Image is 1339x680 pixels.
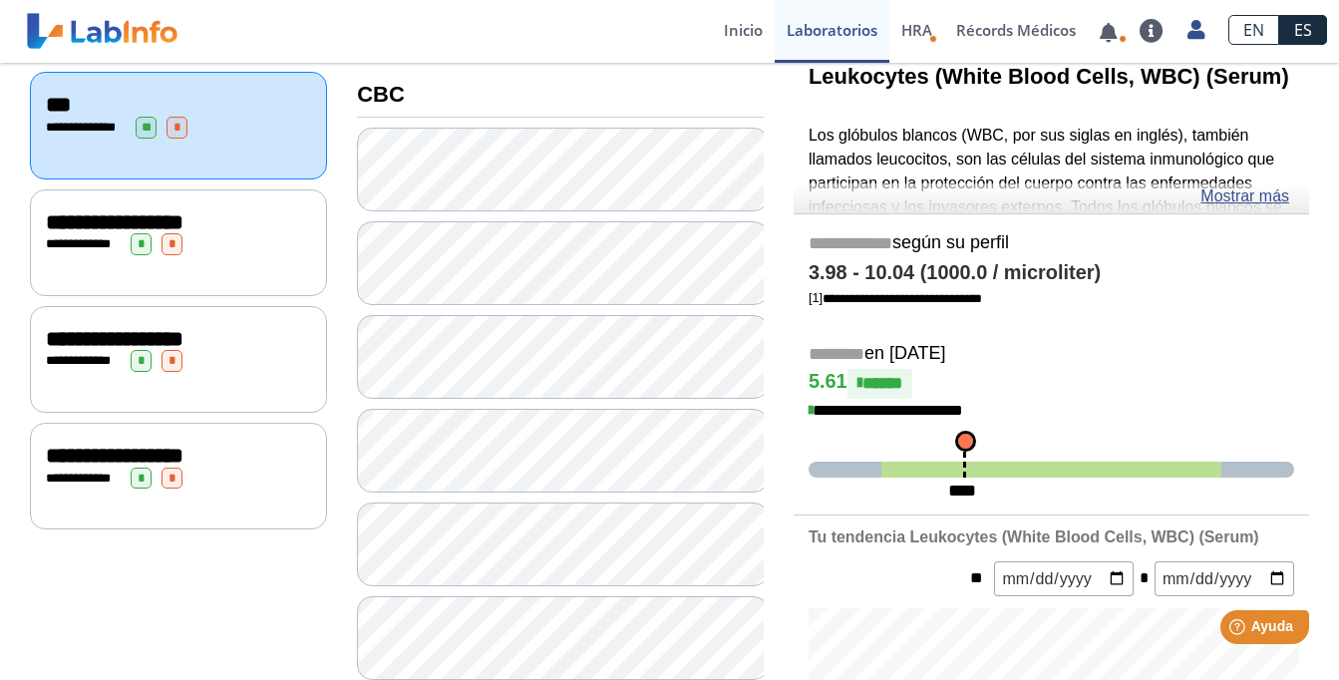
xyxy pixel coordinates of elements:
a: ES [1279,15,1327,45]
a: [1] [809,290,982,305]
h5: según su perfil [809,232,1294,255]
b: Tu tendencia Leukocytes (White Blood Cells, WBC) (Serum) [809,528,1259,545]
p: Los glóbulos blancos (WBC, por sus siglas en inglés), también llamados leucocitos, son las célula... [809,124,1294,458]
b: Leukocytes (White Blood Cells, WBC) (Serum) [809,64,1289,89]
h4: 3.98 - 10.04 (1000.0 / microliter) [809,261,1294,285]
input: mm/dd/yyyy [1155,561,1294,596]
h4: 5.61 [809,369,1294,399]
a: Mostrar más [1200,184,1289,208]
a: EN [1228,15,1279,45]
h5: en [DATE] [809,343,1294,366]
b: CBC [357,82,405,107]
iframe: Help widget launcher [1162,602,1317,658]
span: HRA [901,20,932,40]
input: mm/dd/yyyy [994,561,1134,596]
